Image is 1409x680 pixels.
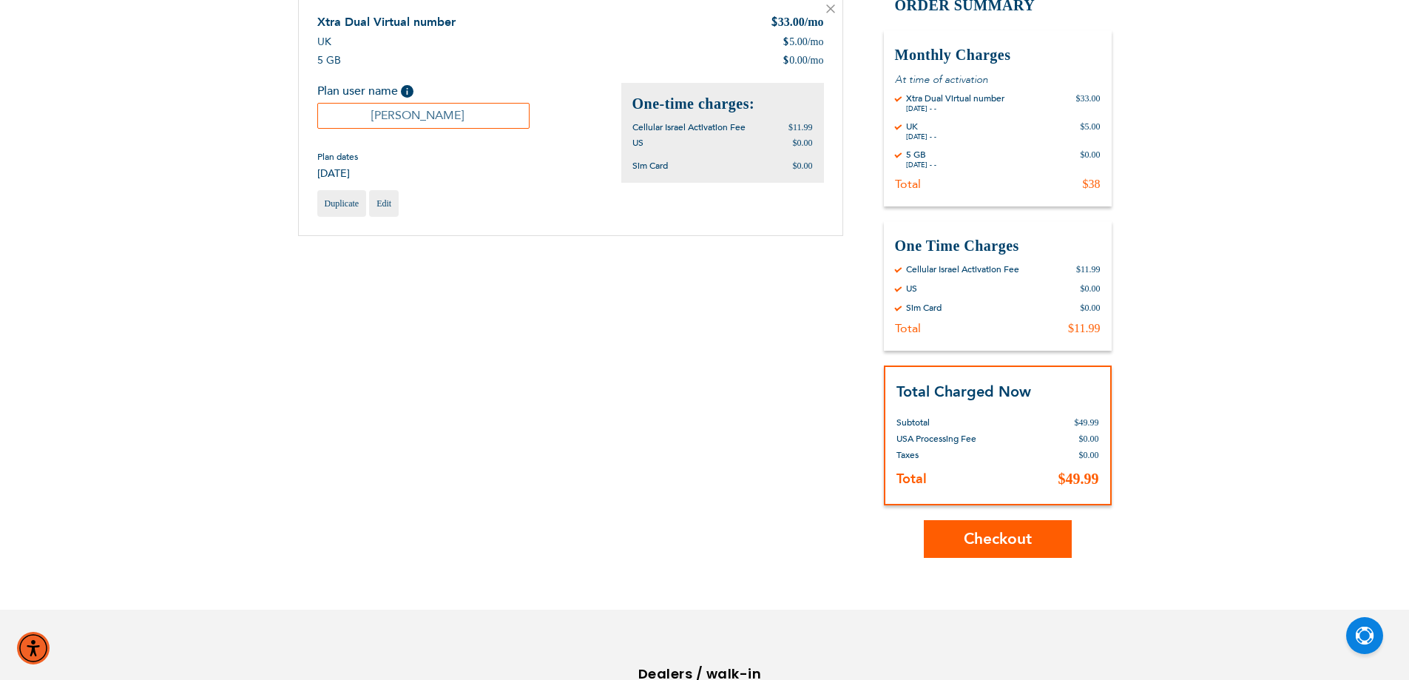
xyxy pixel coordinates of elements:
span: $0.00 [1079,434,1099,444]
div: [DATE] - - [906,132,936,141]
div: Xtra Dual Virtual number [906,92,1004,104]
div: 5.00 [783,35,823,50]
div: $33.00 [1076,92,1101,113]
div: 33.00 [771,14,824,32]
span: $0.00 [1079,450,1099,460]
div: UK [906,121,936,132]
span: Plan user name [317,83,398,99]
span: /mo [808,53,824,68]
div: 0.00 [783,53,823,68]
th: Taxes [896,447,1031,463]
h3: One Time Charges [895,236,1101,256]
a: Edit [369,190,399,217]
span: $0.00 [793,161,813,171]
div: 5 GB [906,149,936,161]
a: Xtra Dual Virtual number [317,14,456,30]
span: Plan dates [317,151,358,163]
div: $11.99 [1076,263,1101,275]
div: $11.99 [1068,321,1100,336]
div: Total [895,321,921,336]
strong: Total [896,470,927,488]
span: $49.99 [1058,471,1099,487]
div: [DATE] - - [906,104,1004,113]
span: $11.99 [788,122,813,132]
p: At time of activation [895,73,1101,87]
span: $ [771,15,778,32]
div: Cellular Israel Activation Fee [906,263,1019,275]
h2: One-time charges: [632,94,813,114]
div: Sim Card [906,302,942,314]
div: US [906,283,917,294]
span: Checkout [964,528,1032,550]
div: [DATE] - - [906,161,936,169]
div: $38 [1083,177,1101,192]
span: USA Processing Fee [896,433,976,445]
span: 5 GB [317,53,341,67]
th: Subtotal [896,403,1031,431]
div: $0.00 [1081,283,1101,294]
div: $0.00 [1081,149,1101,169]
span: Help [401,85,413,98]
div: $5.00 [1081,121,1101,141]
a: Duplicate [317,190,367,217]
span: /mo [808,35,824,50]
span: Duplicate [325,198,359,209]
span: $49.99 [1075,417,1099,428]
span: UK [317,35,331,49]
span: $0.00 [793,138,813,148]
span: /mo [805,16,824,28]
span: US [632,137,643,149]
strong: Total Charged Now [896,382,1031,402]
div: Total [895,177,921,192]
span: Cellular Israel Activation Fee [632,121,746,133]
div: $0.00 [1081,302,1101,314]
span: $ [783,53,789,68]
div: Accessibility Menu [17,632,50,664]
span: $ [783,35,789,50]
button: Checkout [924,520,1072,558]
span: Edit [376,198,391,209]
h3: Monthly Charges [895,45,1101,65]
span: Sim Card [632,160,668,172]
span: [DATE] [317,166,358,181]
